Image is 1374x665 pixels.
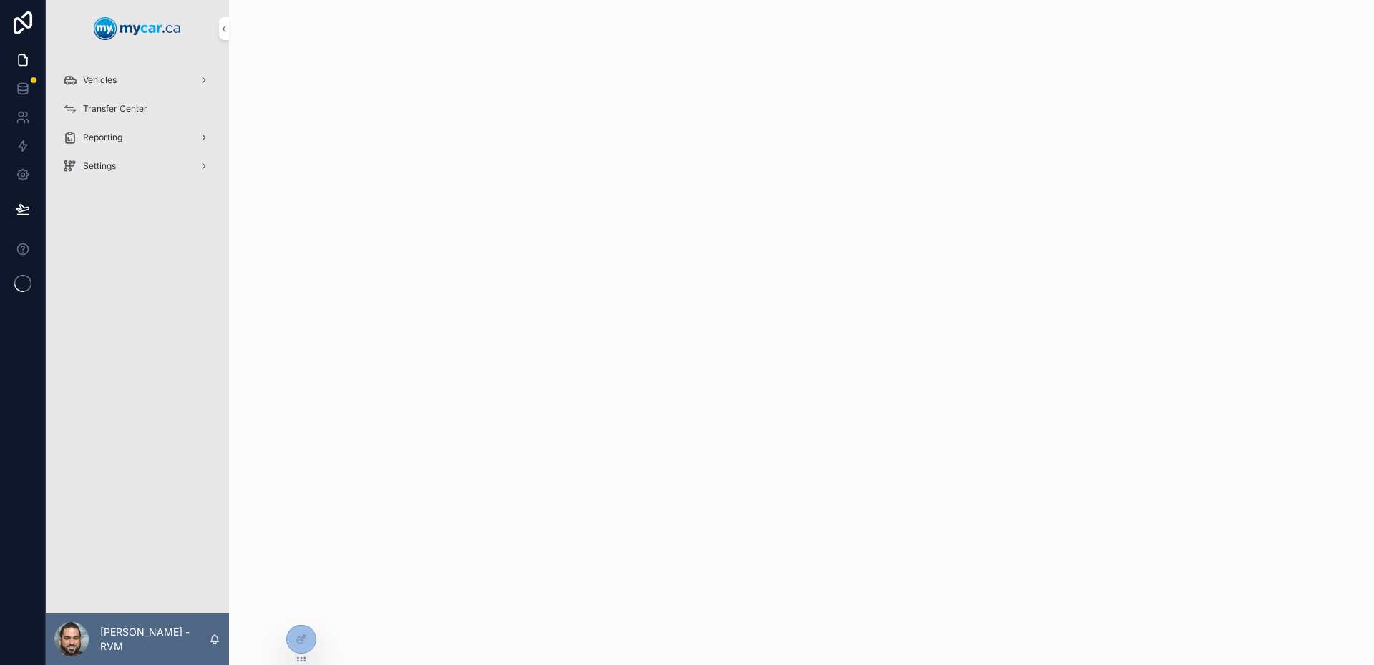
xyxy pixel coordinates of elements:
[54,153,220,179] a: Settings
[100,625,209,654] p: [PERSON_NAME] - RVM
[83,103,147,115] span: Transfer Center
[54,96,220,122] a: Transfer Center
[46,57,229,198] div: scrollable content
[83,160,116,172] span: Settings
[94,17,181,40] img: App logo
[83,132,122,143] span: Reporting
[83,74,117,86] span: Vehicles
[54,67,220,93] a: Vehicles
[54,125,220,150] a: Reporting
